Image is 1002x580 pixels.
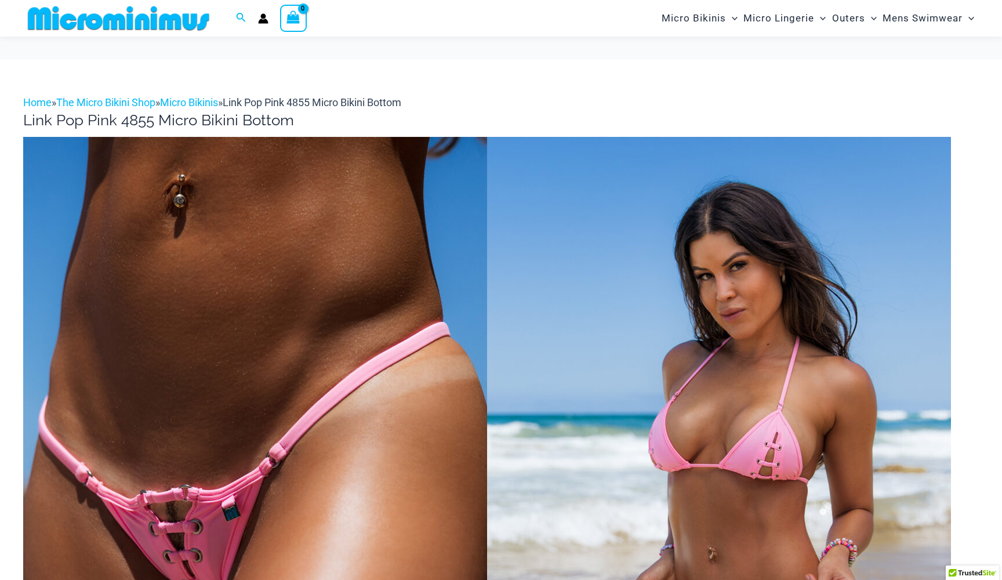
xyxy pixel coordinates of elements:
span: Menu Toggle [726,3,738,33]
a: Mens SwimwearMenu ToggleMenu Toggle [880,3,977,33]
img: MM SHOP LOGO FLAT [23,5,214,31]
nav: Site Navigation [657,2,979,35]
span: Micro Lingerie [743,3,814,33]
a: Account icon link [258,13,268,24]
span: Link Pop Pink 4855 Micro Bikini Bottom [223,96,401,108]
a: Micro BikinisMenu ToggleMenu Toggle [659,3,740,33]
span: » » » [23,96,401,108]
h1: Link Pop Pink 4855 Micro Bikini Bottom [23,111,979,129]
span: Outers [832,3,865,33]
span: Menu Toggle [865,3,877,33]
a: View Shopping Cart, empty [280,5,307,31]
a: Home [23,96,52,108]
span: Menu Toggle [814,3,826,33]
span: Micro Bikinis [662,3,726,33]
span: Mens Swimwear [883,3,963,33]
span: Menu Toggle [963,3,974,33]
a: Micro LingerieMenu ToggleMenu Toggle [740,3,829,33]
a: Micro Bikinis [160,96,218,108]
a: OutersMenu ToggleMenu Toggle [829,3,880,33]
a: Search icon link [236,11,246,26]
a: The Micro Bikini Shop [56,96,155,108]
